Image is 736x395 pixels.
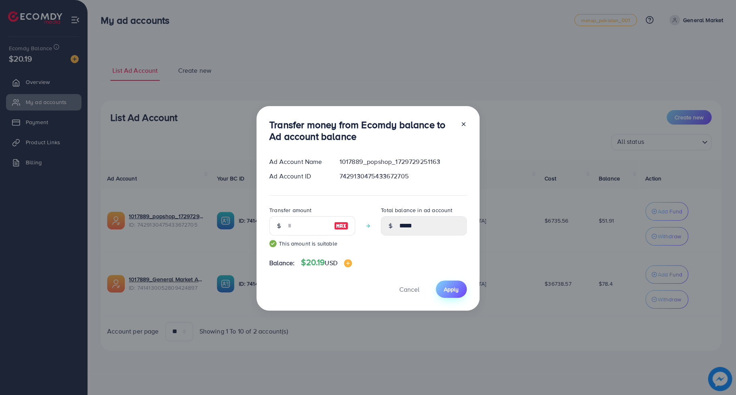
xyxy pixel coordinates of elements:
[263,172,333,181] div: Ad Account ID
[381,206,452,214] label: Total balance in ad account
[399,285,419,294] span: Cancel
[444,285,459,293] span: Apply
[344,259,352,267] img: image
[389,280,429,298] button: Cancel
[436,280,467,298] button: Apply
[269,240,277,247] img: guide
[325,258,337,267] span: USD
[269,119,454,142] h3: Transfer money from Ecomdy balance to Ad account balance
[333,172,473,181] div: 7429130475433672705
[334,221,348,231] img: image
[263,157,333,166] div: Ad Account Name
[269,239,355,248] small: This amount is suitable
[269,258,295,268] span: Balance:
[269,206,311,214] label: Transfer amount
[333,157,473,166] div: 1017889_popshop_1729729251163
[301,258,352,268] h4: $20.19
